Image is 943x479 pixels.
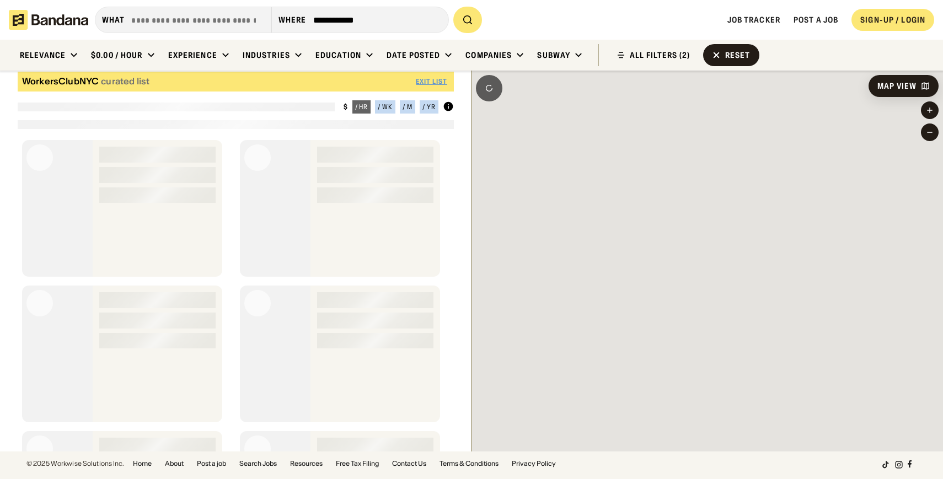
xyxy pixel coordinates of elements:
div: Exit List [416,78,447,85]
div: what [102,15,125,25]
div: SIGN-UP / LOGIN [860,15,925,25]
div: © 2025 Workwise Solutions Inc. [26,460,124,467]
div: curated list [101,76,149,87]
div: / yr [422,104,436,110]
a: Terms & Conditions [440,460,499,467]
a: Resources [290,460,323,467]
div: / wk [378,104,393,110]
div: Experience [168,50,217,60]
div: ALL FILTERS (2) [630,51,690,59]
div: Education [315,50,361,60]
div: Companies [465,50,512,60]
div: $ [344,103,348,111]
img: Bandana logotype [9,10,88,30]
div: Where [278,15,307,25]
div: grid [18,136,453,451]
a: Home [133,460,152,467]
div: Relevance [20,50,66,60]
div: Date Posted [387,50,440,60]
a: Post a job [794,15,838,25]
div: Industries [243,50,290,60]
a: Free Tax Filing [336,460,379,467]
div: Reset [725,51,751,59]
a: Job Tracker [727,15,780,25]
a: Search Jobs [239,460,277,467]
a: Contact Us [392,460,426,467]
div: Subway [537,50,570,60]
div: / m [403,104,412,110]
a: About [165,460,184,467]
div: / hr [355,104,368,110]
a: Post a job [197,460,226,467]
div: $0.00 / hour [91,50,142,60]
div: WorkersClubNYC [22,76,99,87]
div: Map View [877,82,917,90]
a: Privacy Policy [512,460,556,467]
